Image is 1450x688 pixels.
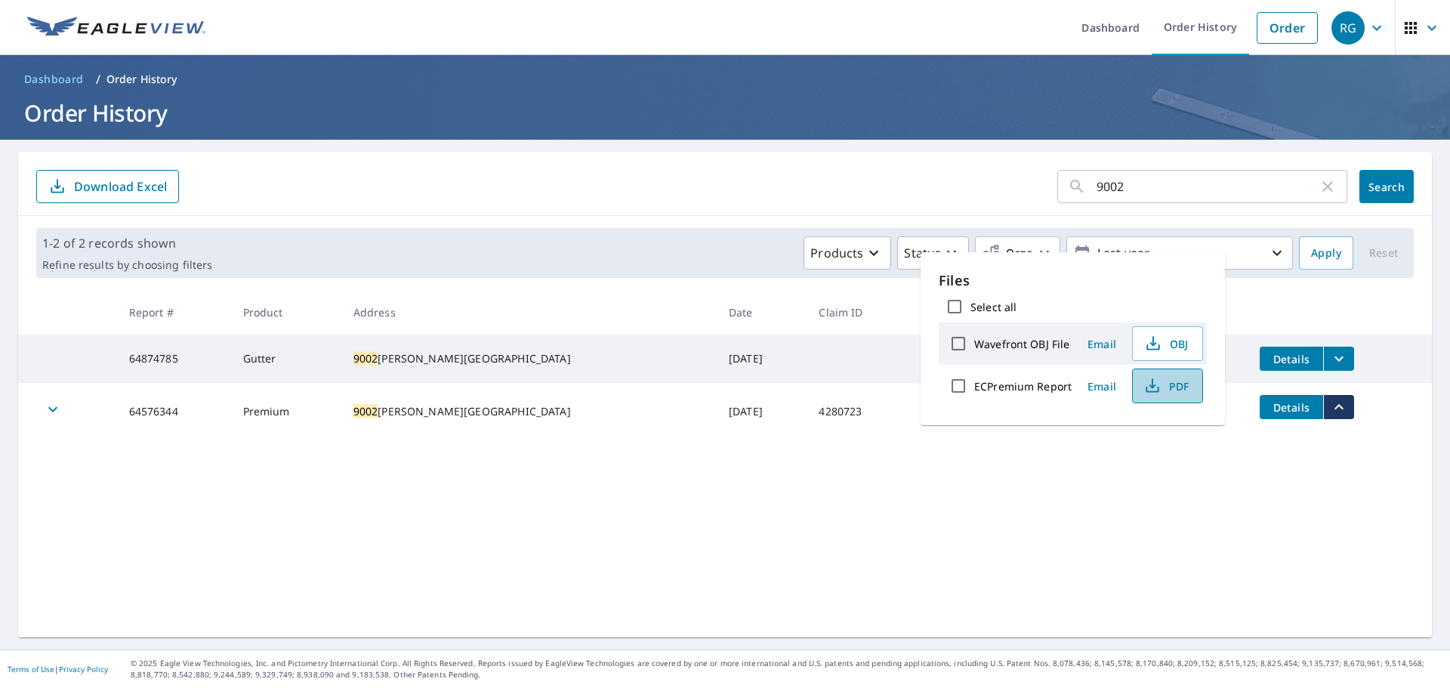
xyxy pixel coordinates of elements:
[18,67,90,91] a: Dashboard
[1142,377,1190,395] span: PDF
[717,335,807,383] td: [DATE]
[913,383,1015,440] td: Regular
[1132,326,1203,361] button: OBJ
[1311,244,1341,263] span: Apply
[982,244,1032,263] span: Orgs
[353,404,378,418] mark: 9002
[804,236,891,270] button: Products
[897,236,969,270] button: Status
[96,70,100,88] li: /
[1257,12,1318,44] a: Order
[717,290,807,335] th: Date
[1331,11,1365,45] div: RG
[117,383,231,440] td: 64576344
[1269,352,1314,366] span: Details
[231,335,341,383] td: Gutter
[36,170,179,203] button: Download Excel
[341,290,717,335] th: Address
[1269,400,1314,415] span: Details
[1132,369,1203,403] button: PDF
[42,234,212,252] p: 1-2 of 2 records shown
[717,383,807,440] td: [DATE]
[1078,332,1126,356] button: Email
[913,290,1015,335] th: Delivery
[106,72,177,87] p: Order History
[42,258,212,272] p: Refine results by choosing filters
[1359,170,1414,203] button: Search
[59,664,108,674] a: Privacy Policy
[1323,347,1354,371] button: filesDropdownBtn-64874785
[1078,375,1126,398] button: Email
[74,178,167,195] p: Download Excel
[904,244,941,262] p: Status
[117,335,231,383] td: 64874785
[117,290,231,335] th: Report #
[1091,240,1268,267] p: Last year
[1323,395,1354,419] button: filesDropdownBtn-64576344
[810,244,863,262] p: Products
[24,72,84,87] span: Dashboard
[807,290,912,335] th: Claim ID
[27,17,205,39] img: EV Logo
[131,658,1442,680] p: © 2025 Eagle View Technologies, Inc. and Pictometry International Corp. All Rights Reserved. Repo...
[1084,337,1120,351] span: Email
[353,351,378,366] mark: 9002
[1097,165,1319,208] input: Address, Report #, Claim ID, etc.
[8,665,108,674] p: |
[8,664,54,674] a: Terms of Use
[1084,379,1120,393] span: Email
[1299,236,1353,270] button: Apply
[18,97,1432,128] h1: Order History
[970,300,1017,314] label: Select all
[353,404,705,419] div: [PERSON_NAME][GEOGRAPHIC_DATA]
[231,290,341,335] th: Product
[939,270,1207,291] p: Files
[353,351,705,366] div: [PERSON_NAME][GEOGRAPHIC_DATA]
[18,67,1432,91] nav: breadcrumb
[974,379,1072,393] label: ECPremium Report
[1260,347,1323,371] button: detailsBtn-64874785
[974,337,1069,351] label: Wavefront OBJ File
[1371,180,1402,194] span: Search
[807,383,912,440] td: 4280723
[231,383,341,440] td: Premium
[1066,236,1293,270] button: Last year
[1260,395,1323,419] button: detailsBtn-64576344
[1142,335,1190,353] span: OBJ
[913,335,1015,383] td: Regular
[975,236,1060,270] button: Orgs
